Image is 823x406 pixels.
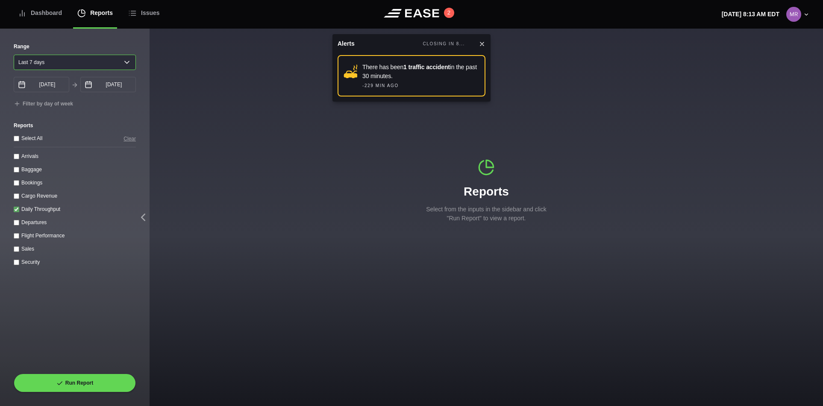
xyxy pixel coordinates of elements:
button: Run Report [14,374,136,392]
label: Arrivals [21,153,38,159]
div: CLOSING IN 8... [423,41,465,47]
label: Bookings [21,180,42,186]
label: Departures [21,219,47,225]
label: Select All [21,135,42,141]
button: Clear [123,134,136,143]
button: Filter by day of week [14,101,73,108]
div: Alerts [338,39,355,48]
label: Daily Throughput [21,206,60,212]
div: There has been in the past 30 minutes. [362,63,479,81]
label: Security [21,259,40,265]
label: Baggage [21,166,42,172]
p: [DATE] 8:13 AM EDT [722,10,779,19]
p: Select from the inputs in the sidebar and click "Run Report" to view a report. [422,205,550,223]
label: Range [14,43,136,50]
h1: Reports [422,183,550,201]
div: Reports [422,159,550,223]
label: Cargo Revenue [21,193,57,199]
label: Sales [21,246,34,252]
label: Reports [14,122,136,129]
input: mm/dd/yyyy [14,77,69,92]
label: Flight Performance [21,233,65,239]
input: mm/dd/yyyy [80,77,136,92]
img: 0b2ed616698f39eb9cebe474ea602d52 [786,7,801,22]
strong: 1 traffic accident [403,64,450,70]
div: -229 MIN AGO [362,82,399,89]
button: 2 [444,8,454,18]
